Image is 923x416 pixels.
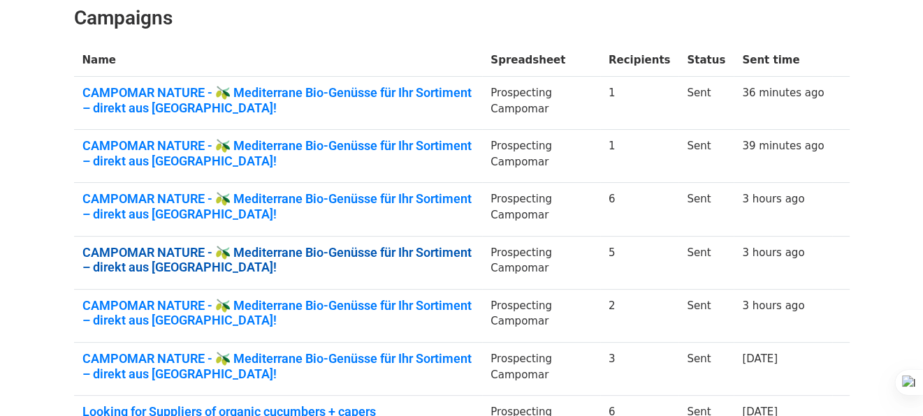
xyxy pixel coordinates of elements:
a: CAMPOMAR NATURE - 🫒 Mediterrane Bio-Genüsse für Ihr Sortiment – direkt aus [GEOGRAPHIC_DATA]! [82,298,474,328]
a: CAMPOMAR NATURE - 🫒 Mediterrane Bio-Genüsse für Ihr Sortiment – direkt aus [GEOGRAPHIC_DATA]! [82,351,474,381]
td: Sent [678,236,734,289]
td: Prospecting Campomar [482,183,600,236]
a: CAMPOMAR NATURE - 🫒 Mediterrane Bio-Genüsse für Ihr Sortiment – direkt aus [GEOGRAPHIC_DATA]! [82,191,474,221]
th: Status [678,44,734,77]
h2: Campaigns [74,6,850,30]
td: Sent [678,183,734,236]
a: 3 hours ago [742,193,804,205]
td: Prospecting Campomar [482,77,600,130]
a: [DATE] [742,352,778,365]
a: CAMPOMAR NATURE - 🫒 Mediterrane Bio-Genüsse für Ihr Sortiment – direkt aus [GEOGRAPHIC_DATA]! [82,138,474,168]
iframe: Chat Widget [853,349,923,416]
td: Prospecting Campomar [482,343,600,396]
a: CAMPOMAR NATURE - 🫒 Mediterrane Bio-Genüsse für Ihr Sortiment – direkt aus [GEOGRAPHIC_DATA]! [82,245,474,275]
td: 6 [600,183,679,236]
td: Prospecting Campomar [482,236,600,289]
td: Sent [678,289,734,342]
th: Spreadsheet [482,44,600,77]
td: Prospecting Campomar [482,289,600,342]
th: Recipients [600,44,679,77]
td: 5 [600,236,679,289]
td: 2 [600,289,679,342]
td: Sent [678,130,734,183]
td: 3 [600,343,679,396]
a: 39 minutes ago [742,140,824,152]
th: Name [74,44,483,77]
td: Sent [678,77,734,130]
th: Sent time [734,44,832,77]
a: 36 minutes ago [742,87,824,99]
a: CAMPOMAR NATURE - 🫒 Mediterrane Bio-Genüsse für Ihr Sortiment – direkt aus [GEOGRAPHIC_DATA]! [82,85,474,115]
td: 1 [600,130,679,183]
a: 3 hours ago [742,299,804,312]
td: Sent [678,343,734,396]
td: 1 [600,77,679,130]
a: 3 hours ago [742,246,804,259]
td: Prospecting Campomar [482,130,600,183]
